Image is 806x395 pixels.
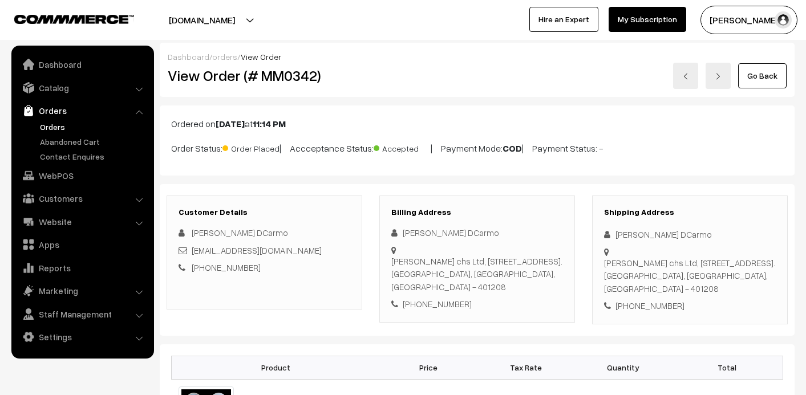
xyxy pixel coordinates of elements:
span: [PERSON_NAME] DCarmo [192,227,288,238]
a: Orders [37,121,150,133]
a: Staff Management [14,304,150,324]
a: COMMMERCE [14,11,114,25]
b: 11:14 PM [253,118,286,129]
p: Ordered on at [171,117,783,131]
a: Reports [14,258,150,278]
h3: Shipping Address [604,207,776,217]
a: Website [14,211,150,232]
th: Total [672,356,783,379]
a: [EMAIL_ADDRESS][DOMAIN_NAME] [192,245,322,255]
a: [PHONE_NUMBER] [192,262,261,272]
div: [PERSON_NAME] chs Ltd, [STREET_ADDRESS]. [GEOGRAPHIC_DATA], [GEOGRAPHIC_DATA], [GEOGRAPHIC_DATA] ... [391,255,563,294]
a: Dashboard [14,54,150,75]
a: My Subscription [609,7,686,32]
a: orders [212,52,237,62]
th: Product [172,356,380,379]
th: Price [380,356,477,379]
a: Dashboard [168,52,209,62]
img: left-arrow.png [682,73,689,80]
span: Order Placed [222,140,280,154]
b: COD [503,142,522,154]
h3: Customer Details [179,207,350,217]
a: Go Back [738,63,787,88]
h2: View Order (# MM0342) [168,67,363,84]
b: [DATE] [216,118,245,129]
img: user [775,11,792,28]
div: [PHONE_NUMBER] [391,298,563,311]
h3: Billing Address [391,207,563,217]
a: Hire an Expert [529,7,598,32]
button: [DOMAIN_NAME] [129,6,275,34]
button: [PERSON_NAME]… [700,6,797,34]
div: [PERSON_NAME] DCarmo [604,228,776,241]
img: right-arrow.png [715,73,722,80]
div: [PERSON_NAME] DCarmo [391,226,563,239]
div: [PHONE_NUMBER] [604,299,776,312]
a: Customers [14,188,150,209]
a: WebPOS [14,165,150,186]
span: Accepted [374,140,431,154]
p: Order Status: | Accceptance Status: | Payment Mode: | Payment Status: - [171,140,783,155]
a: Catalog [14,78,150,98]
img: COMMMERCE [14,15,134,23]
div: [PERSON_NAME] chs Ltd, [STREET_ADDRESS]. [GEOGRAPHIC_DATA], [GEOGRAPHIC_DATA], [GEOGRAPHIC_DATA] ... [604,256,776,295]
th: Quantity [574,356,672,379]
a: Settings [14,327,150,347]
a: Abandoned Cart [37,136,150,148]
span: View Order [241,52,281,62]
a: Orders [14,100,150,121]
th: Tax Rate [477,356,574,379]
div: / / [168,51,787,63]
a: Apps [14,234,150,255]
a: Contact Enquires [37,150,150,162]
a: Marketing [14,280,150,301]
